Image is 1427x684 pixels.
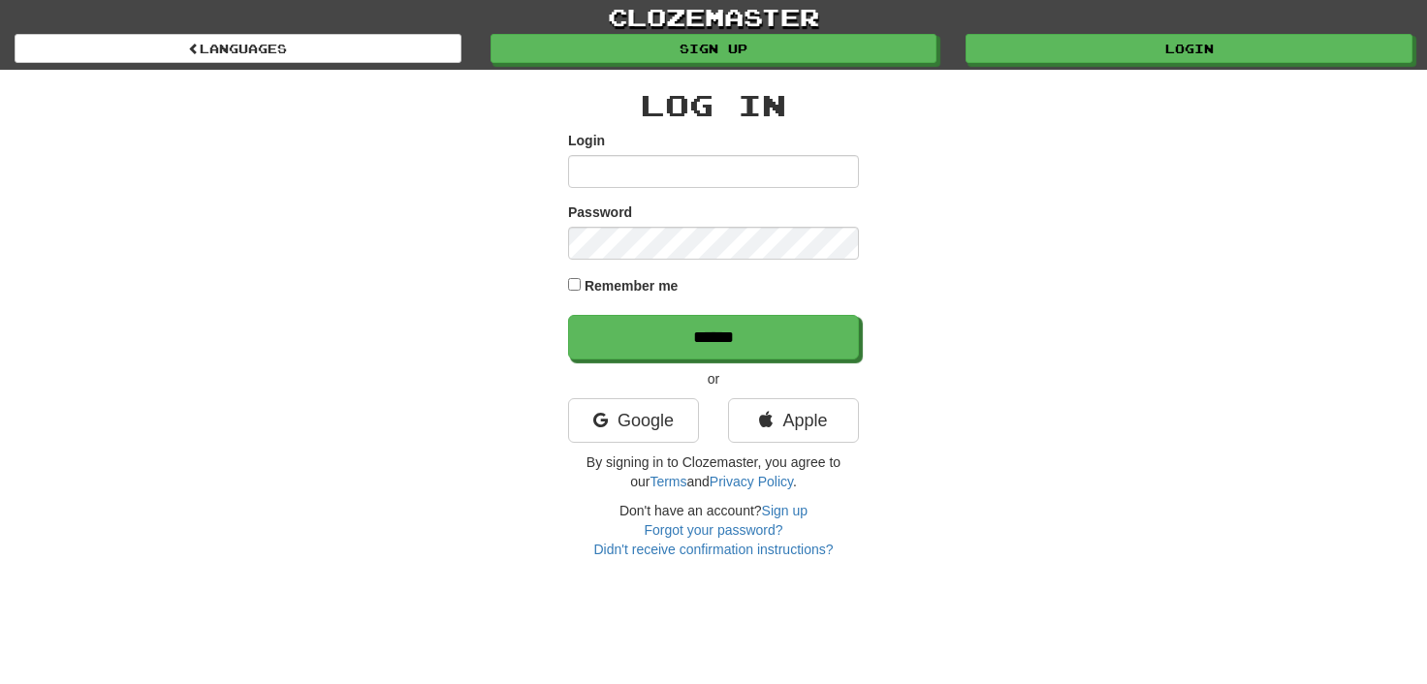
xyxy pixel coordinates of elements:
label: Remember me [585,276,679,295]
a: Privacy Policy [710,474,793,489]
a: Sign up [491,34,937,63]
a: Sign up [762,503,808,518]
a: Terms [650,474,686,489]
label: Password [568,202,632,222]
p: or [568,369,859,389]
h2: Log In [568,89,859,121]
a: Google [568,398,699,443]
a: Forgot your password? [644,522,782,538]
a: Login [966,34,1412,63]
a: Apple [728,398,859,443]
a: Languages [15,34,461,63]
p: By signing in to Clozemaster, you agree to our and . [568,452,859,491]
label: Login [568,131,605,150]
a: Didn't receive confirmation instructions? [593,542,833,557]
div: Don't have an account? [568,501,859,559]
